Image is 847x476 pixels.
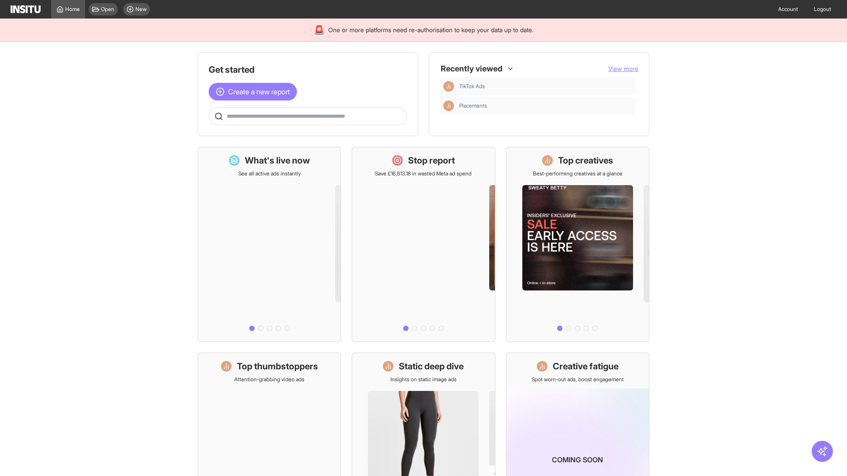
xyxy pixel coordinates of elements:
h1: What's live now [245,154,310,167]
span: Create a new report [228,86,290,97]
h1: Get started [209,63,407,76]
p: Save £16,613.18 in wasted Meta ad spend [375,170,472,177]
div: Insights [443,81,454,92]
button: View more [608,64,638,73]
a: What's live nowSee all active ads instantly [198,147,341,342]
span: Open [101,6,114,13]
p: Best-performing creatives at a glance [533,170,622,177]
span: TikTok Ads [459,83,485,90]
h1: Stop report [408,154,455,167]
div: Insights [443,100,454,111]
img: Logo [11,5,41,13]
span: TikTok Ads [459,83,631,90]
h1: Top thumbstoppers [237,360,318,372]
h1: Static deep dive [399,360,464,372]
p: Insights on static image ads [390,376,457,383]
div: 🚨 [314,24,325,36]
button: Create a new report [209,83,297,100]
a: Stop reportSave £16,613.18 in wasted Meta ad spend [352,147,495,342]
p: See all active ads instantly [238,170,301,177]
span: Placements [459,102,487,109]
p: Attention-grabbing video ads [234,376,304,383]
span: New [135,6,146,13]
span: Placements [459,102,631,109]
span: Home [65,6,80,13]
span: One or more platforms need re-authorisation to keep your data up to date. [328,26,533,34]
h1: Top creatives [558,154,613,167]
a: Top creativesBest-performing creatives at a glance [506,147,649,342]
span: View more [608,65,638,72]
